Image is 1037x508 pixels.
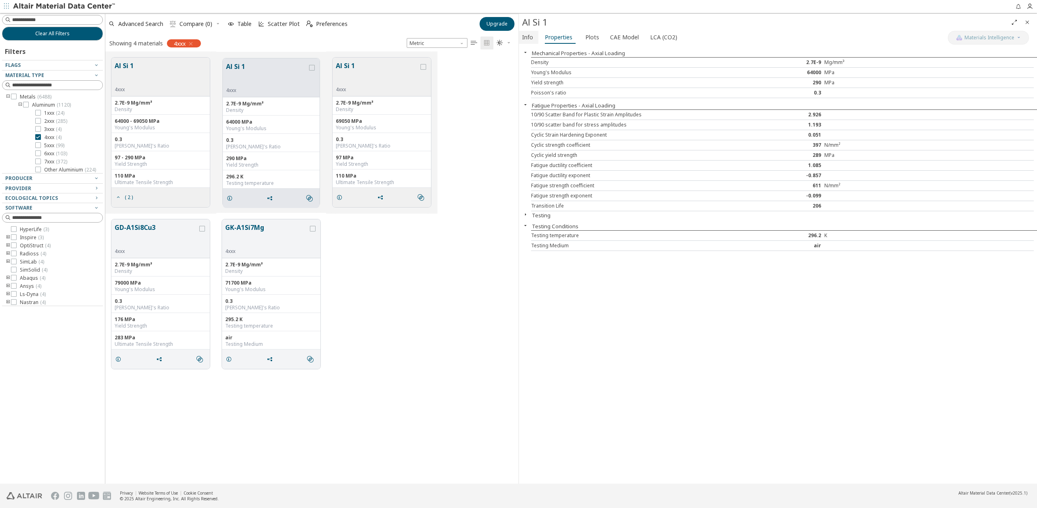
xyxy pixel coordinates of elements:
[740,242,824,249] div: air
[531,242,740,249] div: Testing Medium
[531,142,740,148] div: Cyclic strength coefficient
[306,195,313,201] i: 
[407,38,467,48] div: Unit System
[407,38,467,48] span: Metric
[5,275,11,281] i: toogle group
[948,31,1029,45] button: AI CopilotMaterials Intelligence
[5,299,11,306] i: toogle group
[373,189,390,206] button: Share
[115,223,198,248] button: GD-A1Si8Cu3
[56,142,64,149] span: ( 99 )
[115,118,207,124] div: 64000 - 69050 MPa
[225,280,317,286] div: 71700 MPa
[56,150,67,157] span: ( 103 )
[467,36,480,49] button: Table View
[45,242,51,249] span: ( 4 )
[531,232,740,239] div: Testing temperature
[336,106,428,113] div: Density
[610,31,639,44] span: CAE Model
[120,490,133,496] a: Privacy
[2,71,103,80] button: Material Type
[20,275,45,281] span: Abaqus
[226,162,316,168] div: Yield Strength
[740,172,824,179] div: -0.857
[44,126,62,133] span: 3xxx
[226,137,316,144] div: 0.3
[44,142,64,149] span: 5xxx
[336,143,428,149] div: [PERSON_NAME]'s Ratio
[17,102,23,108] i: toogle group
[225,304,317,311] div: [PERSON_NAME]'s Ratio
[336,136,428,143] div: 0.3
[56,109,64,116] span: ( 24 )
[958,490,1009,496] span: Altair Material Data Center
[531,79,740,86] div: Yield strength
[56,126,62,133] span: ( 4 )
[740,132,824,138] div: 0.051
[531,172,740,179] div: Fatigue ductility exponent
[336,118,428,124] div: 69050 MPa
[484,40,490,46] i: 
[115,316,207,323] div: 176 MPa
[115,268,207,274] div: Density
[225,248,308,255] div: 4xxx
[2,60,103,70] button: Flags
[336,100,428,106] div: 2.7E-9 Mg/mm³
[115,298,207,304] div: 0.3
[56,118,67,124] span: ( 285 )
[5,175,32,182] span: Producer
[336,179,428,186] div: Ultimate Tensile Strength
[226,180,316,186] div: Testing temperature
[740,203,824,209] div: 206
[545,31,572,44] span: Properties
[115,136,207,143] div: 0.3
[42,266,47,273] span: ( 4 )
[43,226,49,233] span: ( 3 )
[2,184,103,193] button: Provider
[184,490,213,496] a: Cookie Consent
[531,162,740,169] div: Fatigue ductility coefficient
[303,190,320,206] button: Similar search
[532,102,615,109] button: Fatigue Properties - Axial Loading
[226,107,316,114] div: Density
[44,159,67,165] span: 7xxx
[115,61,134,86] button: Al Si 1
[20,259,44,265] span: SimLab
[120,496,219,502] div: © 2025 Altair Engineering, Inc. All Rights Reserved.
[226,87,307,94] div: 4xxx
[824,142,908,148] div: N/mm²
[115,106,207,113] div: Density
[522,16,1008,29] div: Al Si 1
[225,334,317,341] div: air
[316,21,348,27] span: Preferences
[226,174,316,180] div: 296.2 K
[118,21,163,27] span: Advanced Search
[222,351,239,367] button: Details
[585,31,599,44] span: Plots
[519,211,532,218] button: Close
[5,62,21,69] span: Flags
[105,51,518,484] div: grid
[115,86,134,93] div: 4xxx
[531,69,740,76] div: Young's Modulus
[531,203,740,209] div: Transition Life
[115,334,207,341] div: 283 MPa
[740,182,824,189] div: 611
[740,142,824,148] div: 397
[531,111,740,118] div: 10/90 Scatter Band for Plastic Strain Amplitudes
[336,86,419,93] div: 4xxx
[333,189,350,206] button: Details
[36,283,41,289] span: ( 4 )
[20,234,44,241] span: Inspire
[226,155,316,162] div: 290 MPa
[57,101,71,108] span: ( 1120 )
[225,262,317,268] div: 2.7E-9 Mg/mm³
[956,34,962,41] img: AI Copilot
[125,195,133,200] span: ( 2 )
[531,152,740,159] div: Cyclic yield strength
[480,36,493,49] button: Tile View
[336,61,419,86] button: Al Si 1
[226,101,316,107] div: 2.7E-9 Mg/mm³
[40,291,46,298] span: ( 4 )
[20,251,46,257] span: Radioss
